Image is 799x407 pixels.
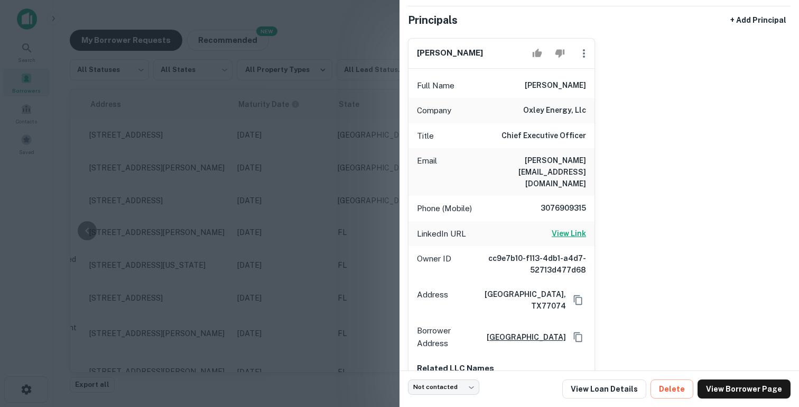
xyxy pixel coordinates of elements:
[562,379,646,399] a: View Loan Details
[523,202,586,215] h6: 3076909315
[417,155,437,189] p: Email
[417,252,451,276] p: Owner ID
[570,292,586,308] button: Copy Address
[408,379,479,395] div: Not contacted
[417,104,451,117] p: Company
[528,43,546,64] button: Accept
[417,79,454,92] p: Full Name
[417,202,472,215] p: Phone (Mobile)
[417,324,474,349] p: Borrower Address
[523,104,586,117] h6: oxley energy, llc
[417,130,434,142] p: Title
[726,11,791,30] button: + Add Principal
[698,379,791,399] a: View Borrower Page
[417,228,466,240] p: LinkedIn URL
[551,43,569,64] button: Reject
[459,252,586,276] h6: cc9e7b10-f113-4db1-a4d7-52713d477d68
[501,130,586,142] h6: Chief Executive Officer
[417,288,448,312] p: Address
[452,288,566,312] h6: [GEOGRAPHIC_DATA], TX77074
[746,322,799,373] iframe: Chat Widget
[570,329,586,345] button: Copy Address
[552,228,586,239] h6: View Link
[408,12,458,28] h5: Principals
[651,379,693,399] button: Delete
[552,228,586,240] a: View Link
[417,47,483,59] h6: [PERSON_NAME]
[459,155,586,189] h6: [PERSON_NAME][EMAIL_ADDRESS][DOMAIN_NAME]
[478,331,566,343] a: [GEOGRAPHIC_DATA]
[417,362,586,375] p: Related LLC Names
[525,79,586,92] h6: [PERSON_NAME]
